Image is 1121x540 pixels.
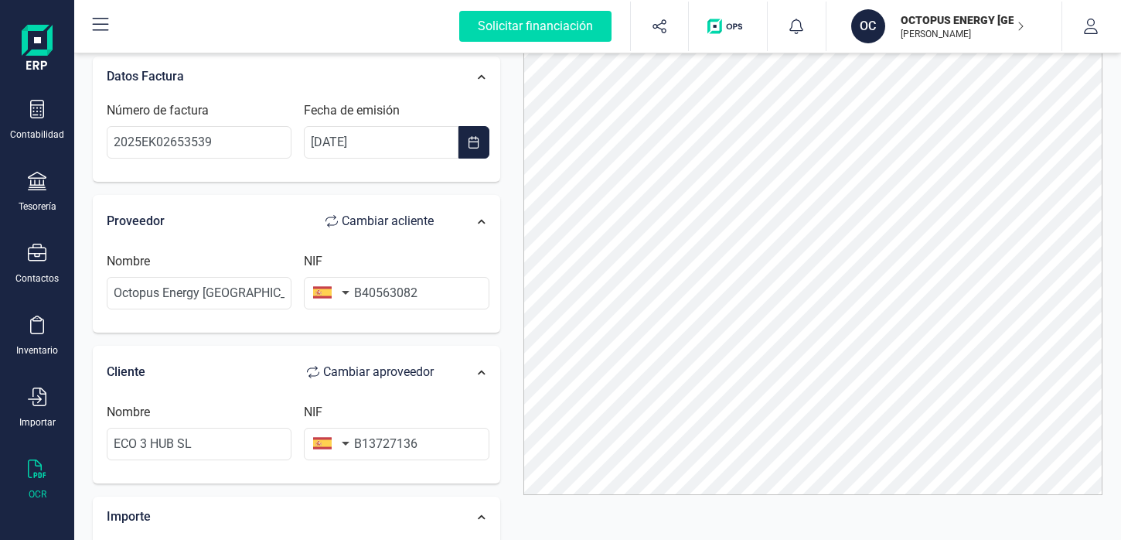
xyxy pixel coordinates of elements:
[851,9,885,43] div: OC
[107,357,449,388] div: Cliente
[304,101,400,120] label: Fecha de emisión
[19,416,56,429] div: Importar
[15,272,59,285] div: Contactos
[291,357,449,388] button: Cambiar aproveedor
[107,403,150,422] label: Nombre
[901,12,1024,28] p: OCTOPUS ENERGY [GEOGRAPHIC_DATA] SL
[304,252,322,271] label: NIF
[304,403,322,422] label: NIF
[22,25,53,74] img: Logo Finanedi
[16,344,58,357] div: Inventario
[29,488,46,501] div: OCR
[901,28,1024,40] p: [PERSON_NAME]
[99,60,457,94] div: Datos Factura
[323,363,434,381] span: Cambiar a proveedor
[441,2,630,51] button: Solicitar financiación
[19,200,56,213] div: Tesorería
[107,101,209,120] label: Número de factura
[707,19,748,34] img: Logo de OPS
[310,206,449,237] button: Cambiar acliente
[459,11,612,42] div: Solicitar financiación
[698,2,758,51] button: Logo de OPS
[107,509,151,524] span: Importe
[107,252,150,271] label: Nombre
[107,206,449,237] div: Proveedor
[10,128,64,141] div: Contabilidad
[845,2,1043,51] button: OCOCTOPUS ENERGY [GEOGRAPHIC_DATA] SL[PERSON_NAME]
[342,212,434,231] span: Cambiar a cliente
